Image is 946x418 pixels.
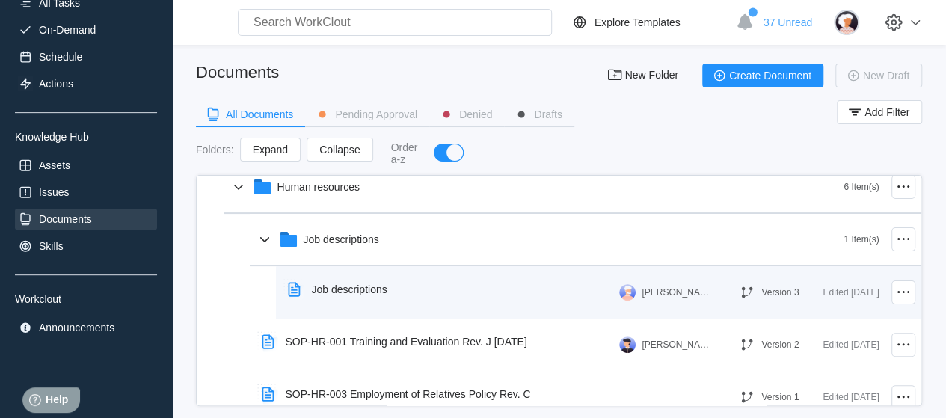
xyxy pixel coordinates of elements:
[39,213,92,225] div: Documents
[619,284,636,301] img: user-3.png
[319,144,360,155] span: Collapse
[459,109,492,120] div: Denied
[286,336,527,348] div: SOP-HR-001 Training and Evaluation Rev. J [DATE]
[429,103,504,126] button: Denied
[304,233,379,245] div: Job descriptions
[837,100,922,124] button: Add Filter
[307,138,372,162] button: Collapse
[624,70,678,82] span: New Folder
[834,10,859,35] img: user-4.png
[240,138,301,162] button: Expand
[335,109,417,120] div: Pending Approval
[15,19,157,40] a: On-Demand
[39,51,82,63] div: Schedule
[312,283,387,295] div: Job descriptions
[534,109,562,120] div: Drafts
[864,107,909,117] span: Add Filter
[39,159,70,171] div: Assets
[286,388,531,400] div: SOP-HR-003 Employment of Relatives Policy Rev. C
[15,236,157,256] a: Skills
[391,141,420,165] div: Order a-z
[823,388,879,406] div: Edited [DATE]
[764,16,812,28] span: 37 Unread
[15,293,157,305] div: Workclout
[844,234,879,245] div: 1 Item(s)
[761,392,799,402] div: Version 1
[642,339,709,350] div: [PERSON_NAME]
[761,287,799,298] div: Version 3
[15,46,157,67] a: Schedule
[253,144,288,155] span: Expand
[238,9,552,36] input: Search WorkClout
[15,317,157,338] a: Announcements
[15,73,157,94] a: Actions
[642,287,709,298] div: [PERSON_NAME] - previous user
[15,182,157,203] a: Issues
[39,186,69,198] div: Issues
[598,64,690,87] button: New Folder
[39,24,96,36] div: On-Demand
[595,16,681,28] div: Explore Templates
[835,64,922,87] button: New Draft
[571,13,728,31] a: Explore Templates
[15,155,157,176] a: Assets
[39,322,114,334] div: Announcements
[305,103,429,126] button: Pending Approval
[729,70,811,81] span: Create Document
[277,181,360,193] div: Human resources
[39,78,73,90] div: Actions
[504,103,574,126] button: Drafts
[39,240,64,252] div: Skills
[15,209,157,230] a: Documents
[823,283,879,301] div: Edited [DATE]
[823,336,879,354] div: Edited [DATE]
[226,109,293,120] div: All Documents
[196,144,234,156] div: Folders :
[15,131,157,143] div: Knowledge Hub
[844,182,879,192] div: 6 Item(s)
[196,103,305,126] button: All Documents
[761,339,799,350] div: Version 2
[863,70,909,81] span: New Draft
[702,64,823,87] button: Create Document
[196,63,279,82] div: Documents
[619,336,636,353] img: user-5.png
